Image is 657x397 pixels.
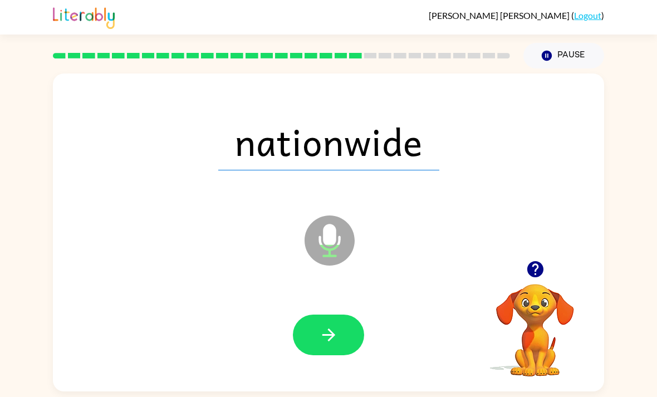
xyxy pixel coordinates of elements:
div: ( ) [429,10,604,21]
button: Pause [523,43,604,68]
a: Logout [574,10,601,21]
video: Your browser must support playing .mp4 files to use Literably. Please try using another browser. [479,267,591,378]
img: Literably [53,4,115,29]
span: nationwide [218,112,439,170]
span: [PERSON_NAME] [PERSON_NAME] [429,10,571,21]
